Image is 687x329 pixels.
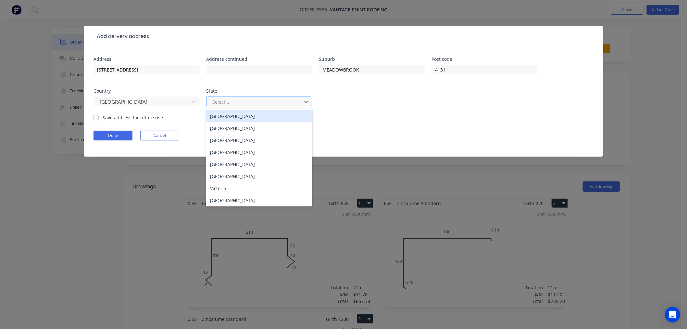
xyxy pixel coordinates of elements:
[140,131,179,140] button: Cancel
[94,89,200,93] div: Country
[431,57,538,61] div: Post code
[206,89,312,93] div: State
[206,170,312,182] div: [GEOGRAPHIC_DATA]
[94,57,200,61] div: Address
[206,146,312,158] div: [GEOGRAPHIC_DATA]
[206,134,312,146] div: [GEOGRAPHIC_DATA]
[206,57,312,61] div: Address continued
[319,57,425,61] div: Suburb
[94,33,149,40] div: Add delivery address
[206,110,312,122] div: [GEOGRAPHIC_DATA]
[206,182,312,194] div: Victoria
[206,158,312,170] div: [GEOGRAPHIC_DATA]
[665,307,681,322] div: Open Intercom Messenger
[206,194,312,206] div: [GEOGRAPHIC_DATA]
[206,122,312,134] div: [GEOGRAPHIC_DATA]
[103,114,163,121] label: Save address for future use
[94,131,132,140] button: Done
